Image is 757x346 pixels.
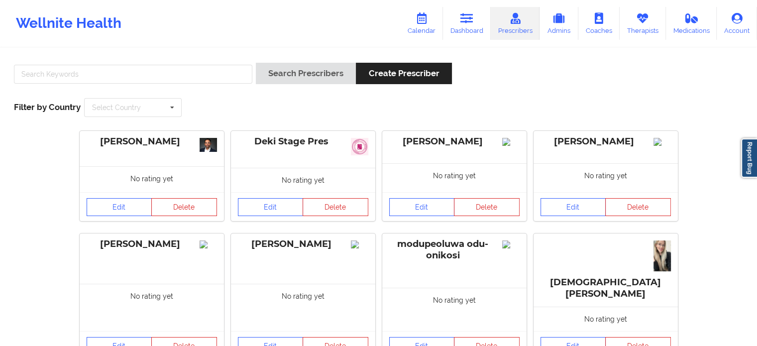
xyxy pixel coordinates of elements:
[87,238,217,250] div: [PERSON_NAME]
[80,166,224,193] div: No rating yet
[303,198,368,216] button: Delete
[382,288,527,332] div: No rating yet
[541,136,671,147] div: [PERSON_NAME]
[491,7,540,40] a: Prescribers
[356,63,451,84] button: Create Prescriber
[80,284,224,331] div: No rating yet
[502,138,520,146] img: Image%2Fplaceholer-image.png
[256,63,356,84] button: Search Prescribers
[87,198,152,216] a: Edit
[151,198,217,216] button: Delete
[351,240,368,248] img: Image%2Fplaceholer-image.png
[653,138,671,146] img: Image%2Fplaceholer-image.png
[400,7,443,40] a: Calendar
[14,102,81,112] span: Filter by Country
[238,198,304,216] a: Edit
[578,7,620,40] a: Coaches
[541,238,671,300] div: [DEMOGRAPHIC_DATA][PERSON_NAME]
[200,240,217,248] img: Image%2Fplaceholer-image.png
[653,240,671,271] img: 0052e3ff-777b-4aca-b0e1-080d590c5aa1_IMG_7016.JPG
[389,238,520,261] div: modupeoluwa odu-onikosi
[605,198,671,216] button: Delete
[454,198,520,216] button: Delete
[389,136,520,147] div: [PERSON_NAME]
[534,307,678,331] div: No rating yet
[238,136,368,147] div: Deki Stage Pres
[382,163,527,193] div: No rating yet
[200,138,217,152] img: ee46b579-6dda-4ebc-84ff-89c25734b56f_Ragavan_Mahadevan29816-Edit-WEB_VERSION_Chris_Gillett_Housto...
[238,238,368,250] div: [PERSON_NAME]
[502,240,520,248] img: Image%2Fplaceholer-image.png
[620,7,666,40] a: Therapists
[231,284,375,331] div: No rating yet
[389,198,455,216] a: Edit
[540,7,578,40] a: Admins
[541,198,606,216] a: Edit
[741,138,757,178] a: Report Bug
[351,138,368,155] img: 0483450a-f106-49e5-a06f-46585b8bd3b5_slack_1.jpg
[534,163,678,193] div: No rating yet
[231,168,375,192] div: No rating yet
[14,65,252,84] input: Search Keywords
[666,7,717,40] a: Medications
[92,104,141,111] div: Select Country
[717,7,757,40] a: Account
[87,136,217,147] div: [PERSON_NAME]
[443,7,491,40] a: Dashboard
